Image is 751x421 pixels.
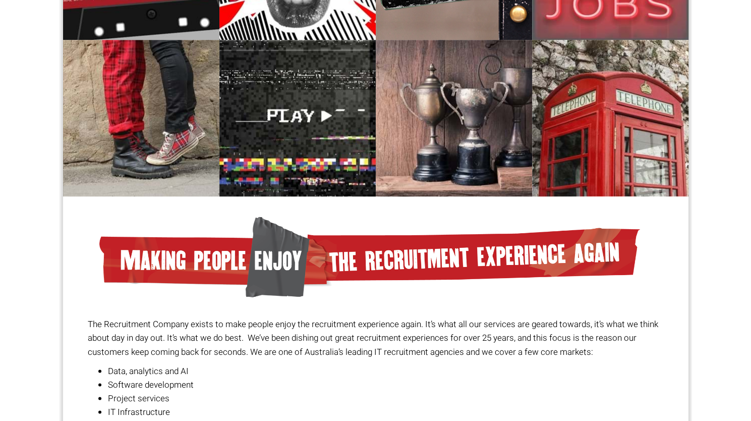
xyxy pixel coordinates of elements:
li: Project services [108,392,663,405]
li: Software development [108,378,663,392]
img: Making People Enjoy The Recruitment Experiance again [99,217,640,297]
li: Data, analytics and AI [108,364,663,378]
li: IT Infrastructure [108,405,663,419]
p: The Recruitment Company exists to make people enjoy the recruitment experience again. It’s what a... [88,318,663,359]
